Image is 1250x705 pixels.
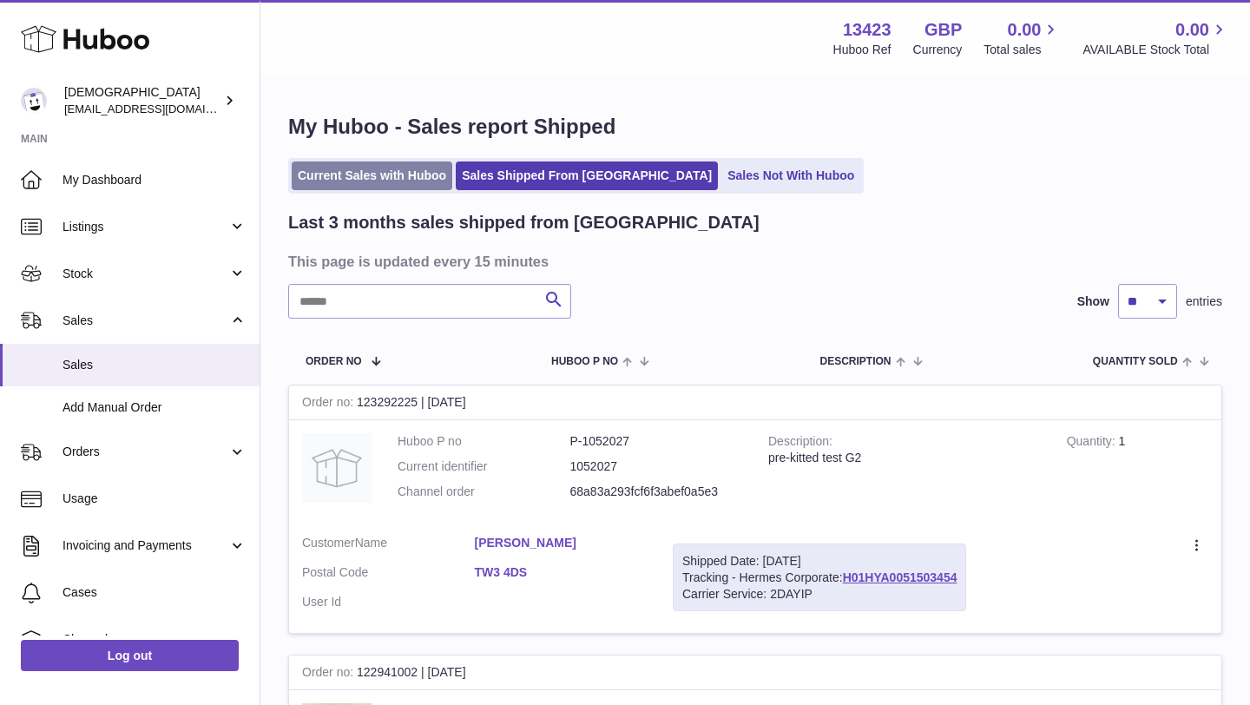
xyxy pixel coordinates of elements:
[292,161,452,190] a: Current Sales with Huboo
[21,88,47,114] img: olgazyuz@outlook.com
[62,399,247,416] span: Add Manual Order
[833,42,891,58] div: Huboo Ref
[62,537,228,554] span: Invoicing and Payments
[984,42,1061,58] span: Total sales
[682,586,957,603] div: Carrier Service: 2DAYIP
[289,656,1221,690] div: 122941002 | [DATE]
[62,313,228,329] span: Sales
[62,631,247,648] span: Channels
[475,564,648,581] a: TW3 4DS
[843,570,957,584] a: H01HYA0051503454
[1175,18,1209,42] span: 0.00
[62,172,247,188] span: My Dashboard
[288,211,760,234] h2: Last 3 months sales shipped from [GEOGRAPHIC_DATA]
[475,535,648,551] a: [PERSON_NAME]
[302,536,355,550] span: Customer
[64,84,220,117] div: [DEMOGRAPHIC_DATA]
[306,356,362,367] span: Order No
[62,357,247,373] span: Sales
[924,18,962,42] strong: GBP
[1067,434,1119,452] strong: Quantity
[64,102,255,115] span: [EMAIL_ADDRESS][DOMAIN_NAME]
[551,356,618,367] span: Huboo P no
[62,491,247,507] span: Usage
[913,42,963,58] div: Currency
[843,18,891,42] strong: 13423
[1054,420,1221,522] td: 1
[570,458,743,475] dd: 1052027
[1077,293,1109,310] label: Show
[62,266,228,282] span: Stock
[302,594,475,610] dt: User Id
[398,433,570,450] dt: Huboo P no
[721,161,860,190] a: Sales Not With Huboo
[1186,293,1222,310] span: entries
[398,484,570,500] dt: Channel order
[819,356,891,367] span: Description
[302,535,475,556] dt: Name
[62,219,228,235] span: Listings
[1093,356,1178,367] span: Quantity Sold
[398,458,570,475] dt: Current identifier
[456,161,718,190] a: Sales Shipped From [GEOGRAPHIC_DATA]
[1082,42,1229,58] span: AVAILABLE Stock Total
[62,584,247,601] span: Cases
[570,433,743,450] dd: P-1052027
[302,433,372,503] img: no-photo.jpg
[768,434,832,452] strong: Description
[21,640,239,671] a: Log out
[289,385,1221,420] div: 123292225 | [DATE]
[1082,18,1229,58] a: 0.00 AVAILABLE Stock Total
[288,113,1222,141] h1: My Huboo - Sales report Shipped
[673,544,966,612] div: Tracking - Hermes Corporate:
[984,18,1061,58] a: 0.00 Total sales
[302,395,357,413] strong: Order no
[288,252,1218,271] h3: This page is updated every 15 minutes
[1008,18,1042,42] span: 0.00
[302,665,357,683] strong: Order no
[682,553,957,570] div: Shipped Date: [DATE]
[768,450,1041,466] div: pre-kitted test G2
[62,444,228,460] span: Orders
[302,564,475,585] dt: Postal Code
[570,484,743,500] dd: 68a83a293fcf6f3abef0a5e3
